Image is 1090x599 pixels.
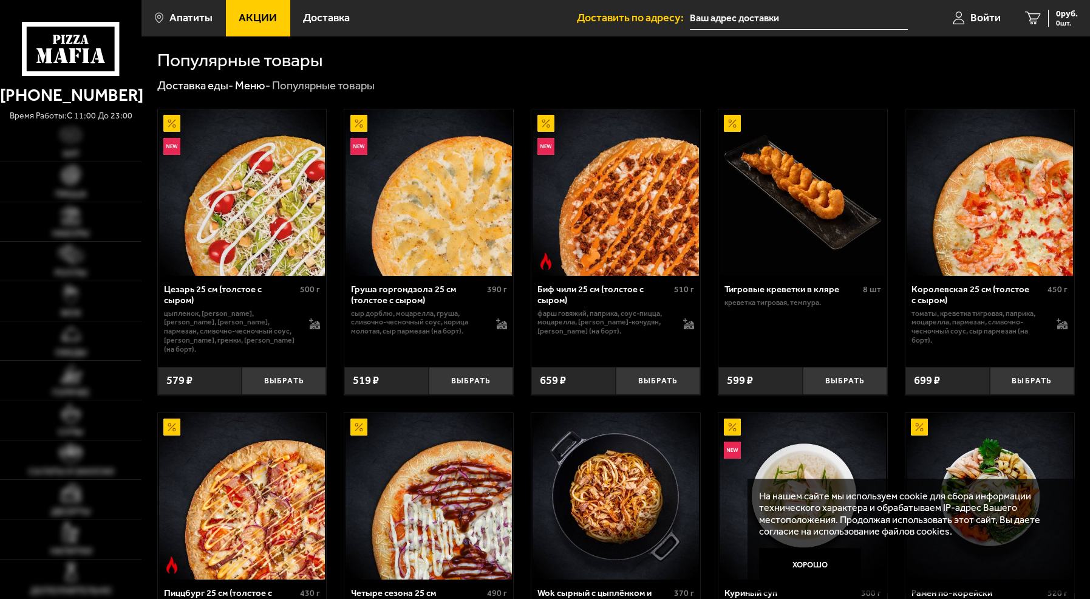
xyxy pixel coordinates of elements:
[674,588,694,598] span: 370 г
[720,413,886,580] img: Куриный суп
[724,284,859,295] div: Тигровые креветки в кляре
[724,442,741,459] img: Новинка
[537,309,672,337] p: фарш говяжий, паприка, соус-пицца, моцарелла, [PERSON_NAME]-кочудян, [PERSON_NAME] (на борт).
[29,467,114,476] span: Салаты и закуски
[52,388,89,397] span: Горячее
[61,309,81,318] span: WOK
[537,253,554,270] img: Острое блюдо
[159,109,325,276] img: Цезарь 25 см (толстое с сыром)
[724,419,741,436] img: Акционный
[914,375,940,386] span: 699 ₽
[242,367,326,395] button: Выбрать
[351,309,485,337] p: сыр дорблю, моцарелла, груша, сливочно-чесночный соус, корица молотая, сыр пармезан (на борт).
[531,413,700,580] a: Wok сырный с цыплёнком и грибами
[487,284,507,295] span: 390 г
[907,413,1073,580] img: Рамен по-корейски
[158,109,327,276] a: АкционныйНовинкаЦезарь 25 см (толстое с сыром)
[759,490,1056,538] p: На нашем сайте мы используем cookie для сбора информации технического характера и обрабатываем IP...
[159,413,325,580] img: Пиццбург 25 см (толстое с сыром)
[724,298,881,307] p: креветка тигровая, темпура.
[300,588,320,598] span: 430 г
[300,284,320,295] span: 500 г
[616,367,700,395] button: Выбрать
[1056,10,1078,18] span: 0 руб.
[540,375,566,386] span: 659 ₽
[344,413,513,580] a: АкционныйЧетыре сезона 25 см (толстое с сыром)
[55,190,87,199] span: Пицца
[50,547,92,556] span: Напитки
[55,269,87,278] span: Роллы
[166,375,192,386] span: 579 ₽
[537,138,554,155] img: Новинка
[63,149,80,159] span: Хит
[803,367,887,395] button: Выбрать
[905,109,1074,276] a: Королевская 25 см (толстое с сыром)
[537,284,670,306] div: Биф чили 25 см (толстое с сыром)
[239,13,277,24] span: Акции
[272,78,375,93] div: Популярные товары
[724,115,741,132] img: Акционный
[533,413,699,580] img: Wok сырный с цыплёнком и грибами
[350,115,367,132] img: Акционный
[537,115,554,132] img: Акционный
[163,556,180,573] img: Острое блюдо
[487,588,507,598] span: 490 г
[158,413,327,580] a: АкционныйОстрое блюдоПиццбург 25 см (толстое с сыром)
[52,229,89,238] span: Наборы
[55,348,87,357] span: Обеды
[164,309,298,355] p: цыпленок, [PERSON_NAME], [PERSON_NAME], [PERSON_NAME], пармезан, сливочно-чесночный соус, [PERSON...
[911,309,1046,346] p: томаты, креветка тигровая, паприка, моцарелла, пармезан, сливочно-чесночный соус, сыр пармезан (н...
[720,109,886,276] img: Тигровые креветки в кляре
[577,13,690,24] span: Доставить по адресу:
[163,138,180,155] img: Новинка
[235,79,270,92] a: Меню-
[718,109,887,276] a: АкционныйТигровые креветки в кляре
[346,413,512,580] img: Четыре сезона 25 см (толстое с сыром)
[157,52,323,70] h1: Популярные товары
[990,367,1074,395] button: Выбрать
[353,375,379,386] span: 519 ₽
[1047,284,1068,295] span: 450 г
[429,367,513,395] button: Выбрать
[169,13,213,24] span: Апатиты
[970,13,1001,24] span: Войти
[51,507,90,516] span: Десерты
[351,284,484,306] div: Груша горгондзола 25 см (толстое с сыром)
[533,109,699,276] img: Биф чили 25 см (толстое с сыром)
[727,375,753,386] span: 599 ₽
[911,419,928,436] img: Акционный
[907,109,1073,276] img: Королевская 25 см (толстое с сыром)
[58,428,83,437] span: Супы
[163,419,180,436] img: Акционный
[164,284,297,306] div: Цезарь 25 см (толстое с сыром)
[759,548,861,582] button: Хорошо
[303,13,350,24] span: Доставка
[350,138,367,155] img: Новинка
[350,419,367,436] img: Акционный
[718,413,887,580] a: АкционныйНовинкаКуриный суп
[724,588,857,599] div: Куриный суп
[157,79,233,92] a: Доставка еды-
[911,284,1044,306] div: Королевская 25 см (толстое с сыром)
[674,284,694,295] span: 510 г
[1056,19,1078,27] span: 0 шт.
[30,586,112,595] span: Дополнительно
[344,109,513,276] a: АкционныйНовинкаГруша горгондзола 25 см (толстое с сыром)
[531,109,700,276] a: АкционныйНовинкаОстрое блюдоБиф чили 25 см (толстое с сыром)
[346,109,512,276] img: Груша горгондзола 25 см (толстое с сыром)
[690,7,908,30] input: Ваш адрес доставки
[905,413,1074,580] a: АкционныйРамен по-корейски
[163,115,180,132] img: Акционный
[863,284,881,295] span: 8 шт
